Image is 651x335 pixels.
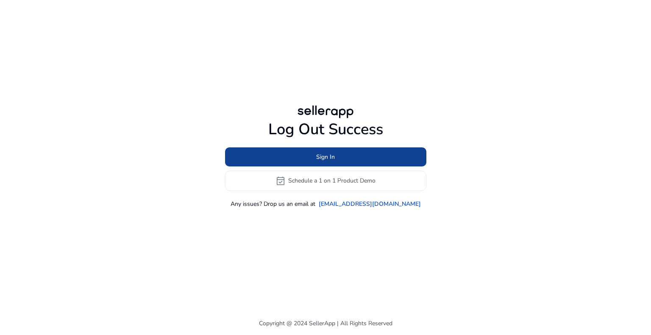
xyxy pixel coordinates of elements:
[316,152,335,161] span: Sign In
[231,199,315,208] p: Any issues? Drop us an email at
[225,147,426,166] button: Sign In
[275,176,286,186] span: event_available
[225,171,426,191] button: event_availableSchedule a 1 on 1 Product Demo
[319,199,421,208] a: [EMAIL_ADDRESS][DOMAIN_NAME]
[225,120,426,138] h1: Log Out Success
